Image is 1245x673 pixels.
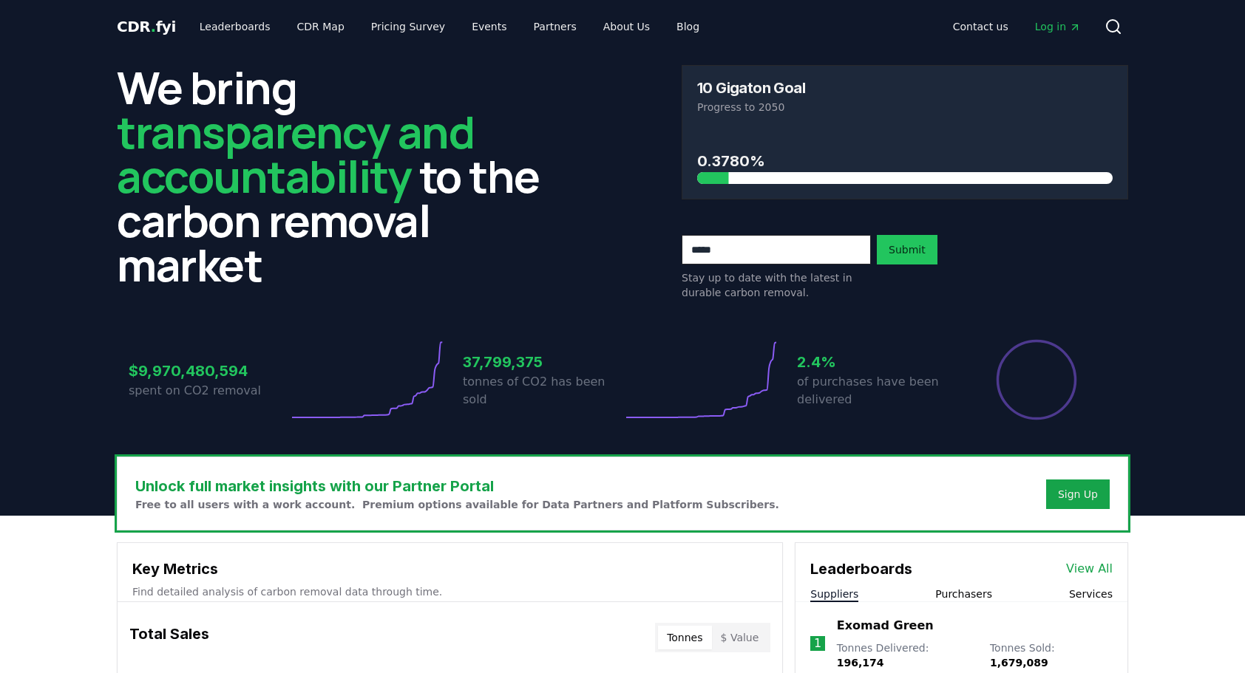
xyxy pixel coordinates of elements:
p: Free to all users with a work account. Premium options available for Data Partners and Platform S... [135,497,779,512]
button: Tonnes [658,626,711,649]
p: 1 [814,635,821,652]
h3: Total Sales [129,623,209,652]
p: Tonnes Delivered : [837,640,975,670]
h3: 10 Gigaton Goal [697,81,805,95]
a: View All [1066,560,1113,578]
h3: 0.3780% [697,150,1113,172]
a: CDR Map [285,13,356,40]
a: About Us [591,13,662,40]
a: Blog [665,13,711,40]
h3: Key Metrics [132,558,767,580]
h3: 2.4% [797,351,957,373]
h3: Unlock full market insights with our Partner Portal [135,475,779,497]
a: CDR.fyi [117,16,176,37]
h3: 37,799,375 [463,351,622,373]
span: transparency and accountability [117,101,474,206]
button: Sign Up [1046,479,1110,509]
h3: Leaderboards [810,558,912,580]
h2: We bring to the carbon removal market [117,65,563,287]
span: 196,174 [837,657,884,669]
div: Percentage of sales delivered [995,338,1078,421]
p: Stay up to date with the latest in durable carbon removal. [682,270,871,300]
span: . [151,18,156,35]
a: Partners [522,13,588,40]
button: Submit [877,235,937,264]
a: Pricing Survey [359,13,457,40]
span: CDR fyi [117,18,176,35]
p: Tonnes Sold : [990,640,1113,670]
span: 1,679,089 [990,657,1048,669]
p: Progress to 2050 [697,100,1113,115]
button: Suppliers [810,587,858,601]
p: tonnes of CO2 has been sold [463,373,622,409]
nav: Main [941,13,1093,40]
a: Contact us [941,13,1020,40]
a: Exomad Green [837,617,934,635]
button: Purchasers [935,587,992,601]
p: spent on CO2 removal [129,382,288,400]
nav: Main [188,13,711,40]
a: Events [460,13,518,40]
h3: $9,970,480,594 [129,360,288,382]
button: $ Value [712,626,768,649]
p: of purchases have been delivered [797,373,957,409]
a: Log in [1023,13,1093,40]
p: Find detailed analysis of carbon removal data through time. [132,584,767,599]
a: Leaderboards [188,13,282,40]
span: Log in [1035,19,1081,34]
a: Sign Up [1058,487,1098,502]
button: Services [1069,587,1113,601]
